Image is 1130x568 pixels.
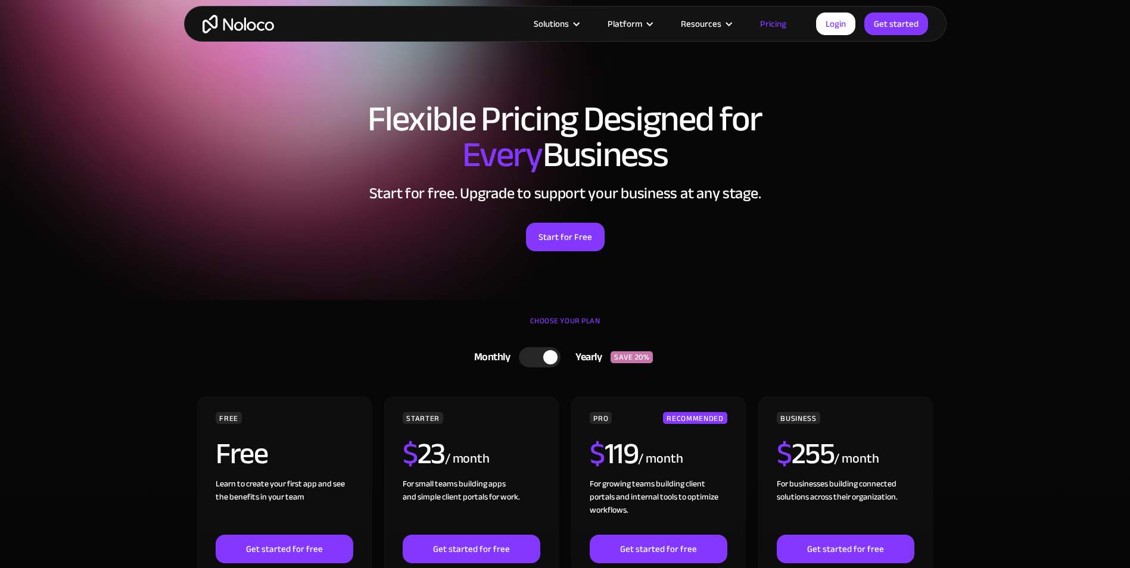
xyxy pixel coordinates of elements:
div: Learn to create your first app and see the benefits in your team ‍ [216,478,353,535]
div: Monthly [459,348,519,366]
div: RECOMMENDED [663,412,727,424]
div: PRO [590,412,612,424]
div: BUSINESS [777,412,820,424]
div: STARTER [403,412,443,424]
a: Get started for free [590,535,727,563]
div: Platform [608,16,642,32]
div: Solutions [534,16,569,32]
a: Get started for free [777,535,914,563]
div: CHOOSE YOUR PLAN [196,312,935,342]
a: Get started [864,13,928,35]
h2: Start for free. Upgrade to support your business at any stage. [196,185,935,202]
div: For small teams building apps and simple client portals for work. ‍ [403,478,540,535]
div: / month [638,450,683,469]
h2: 23 [403,439,445,469]
div: For businesses building connected solutions across their organization. ‍ [777,478,914,535]
div: Yearly [561,348,611,366]
div: Resources [681,16,721,32]
a: Get started for free [403,535,540,563]
span: $ [777,426,792,482]
h1: Flexible Pricing Designed for Business [196,101,935,173]
div: FREE [216,412,242,424]
a: Pricing [745,16,801,32]
a: Start for Free [526,223,605,251]
a: Get started for free [216,535,353,563]
h2: Free [216,439,267,469]
div: Solutions [519,16,593,32]
a: Login [816,13,855,35]
h2: 255 [777,439,834,469]
span: $ [403,426,418,482]
div: / month [834,450,879,469]
span: Every [462,121,543,188]
div: For growing teams building client portals and internal tools to optimize workflows. [590,478,727,535]
div: SAVE 20% [611,351,653,363]
div: Resources [666,16,745,32]
div: Platform [593,16,666,32]
a: home [203,15,274,33]
div: / month [445,450,490,469]
span: $ [590,426,605,482]
h2: 119 [590,439,638,469]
